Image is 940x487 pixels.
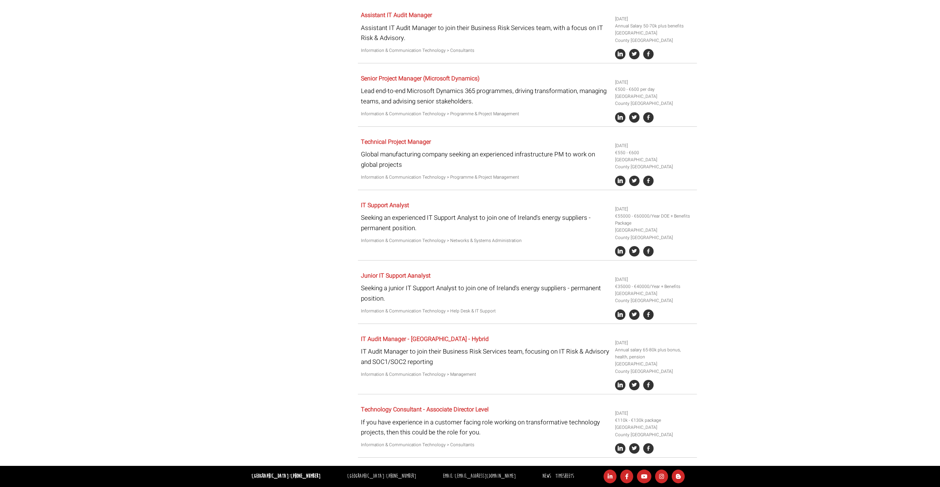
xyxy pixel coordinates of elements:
p: Global manufacturing company seeking an experienced infrastructure PM to work on global projects [361,149,609,169]
a: Technical Project Manager [361,138,431,146]
p: Information & Communication Technology > Management [361,371,609,378]
p: Information & Communication Technology > Networks & Systems Administration [361,237,609,244]
p: Lead end-to-end Microsoft Dynamics 365 programmes, driving transformation, managing teams, and ad... [361,86,609,106]
p: Information & Communication Technology > Programme & Project Management [361,110,609,117]
li: [GEOGRAPHIC_DATA] County [GEOGRAPHIC_DATA] [615,156,694,170]
li: [GEOGRAPHIC_DATA] County [GEOGRAPHIC_DATA] [615,227,694,241]
li: €550 - €600 [615,149,694,156]
a: [EMAIL_ADDRESS][DOMAIN_NAME] [455,473,516,480]
li: [DATE] [615,339,694,347]
p: Seeking a junior IT Support Analyst to join one of Ireland's energy suppliers - permanent position. [361,283,609,303]
a: Technology Consultant - Associate Director Level [361,405,489,414]
p: Information & Communication Technology > Consultants [361,441,609,448]
li: [GEOGRAPHIC_DATA] County [GEOGRAPHIC_DATA] [615,424,694,438]
strong: [GEOGRAPHIC_DATA]: [252,473,320,480]
a: Senior Project Manager (Microsoft Dynamics) [361,74,479,83]
li: [GEOGRAPHIC_DATA]: [345,471,418,482]
li: €55000 - €60000/Year DOE + Benefits Package [615,213,694,227]
a: [PHONE_NUMBER] [290,473,320,480]
p: Seeking an experienced IT Support Analyst to join one of Ireland's energy suppliers - permanent p... [361,213,609,233]
li: Annual Salary 50-70k plus benefits [615,23,694,30]
a: IT Support Analyst [361,201,409,210]
a: Junior IT Support Aanalyst [361,271,431,280]
p: Information & Communication Technology > Help Desk & IT Support [361,308,609,315]
li: [GEOGRAPHIC_DATA] County [GEOGRAPHIC_DATA] [615,361,694,375]
li: [GEOGRAPHIC_DATA] County [GEOGRAPHIC_DATA] [615,290,694,304]
li: Annual salary 65-80k plus bonus, health, pension [615,347,694,361]
li: [DATE] [615,16,694,23]
a: Assistant IT Audit Manager [361,11,432,20]
li: [GEOGRAPHIC_DATA] County [GEOGRAPHIC_DATA] [615,30,694,44]
li: Email: [441,471,518,482]
li: €35000 - €40000/Year + Benefits [615,283,694,290]
a: [PHONE_NUMBER] [386,473,416,480]
a: News [542,473,551,480]
li: [DATE] [615,410,694,417]
p: IT Audit Manager to join their Business Risk Services team, focusing on IT Risk & Advisory and SO... [361,347,609,367]
li: [GEOGRAPHIC_DATA] County [GEOGRAPHIC_DATA] [615,93,694,107]
p: Information & Communication Technology > Consultants [361,47,609,54]
li: [DATE] [615,276,694,283]
a: IT Audit Manager - [GEOGRAPHIC_DATA] - Hybrid [361,335,489,344]
li: €110k - €130k package [615,417,694,424]
p: Assistant IT Audit Manager to join their Business Risk Services team, with a focus on IT Risk & A... [361,23,609,43]
p: Information & Communication Technology > Programme & Project Management [361,174,609,181]
li: [DATE] [615,206,694,213]
li: [DATE] [615,142,694,149]
a: Timesheets [555,473,574,480]
li: [DATE] [615,79,694,86]
li: €500 - €600 per day [615,86,694,93]
p: If you have experience in a customer facing role working on transformative technology projects, t... [361,417,609,437]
